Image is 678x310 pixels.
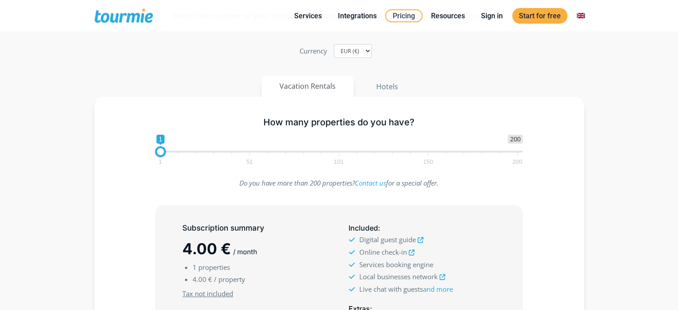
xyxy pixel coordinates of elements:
[359,248,407,256] span: Online check-in
[359,285,452,293] span: Live chat with guests
[155,117,523,128] h5: How many properties do you have?
[214,275,245,284] span: / property
[358,76,416,97] button: Hotels
[156,135,164,144] span: 1
[423,285,452,293] a: and more
[182,240,231,258] span: 4.00 €
[474,10,510,21] a: Sign in
[348,223,378,232] span: Included
[348,223,495,234] h5: :
[193,263,197,272] span: 1
[359,272,437,281] span: Local businesses network
[300,45,327,57] label: Currency
[155,177,523,189] p: Do you have more than 200 properties? for a special offer.
[508,135,522,144] span: 200
[245,160,254,164] span: 51
[422,160,434,164] span: 150
[512,8,567,24] a: Start for free
[262,76,353,97] button: Vacation Rentals
[182,289,233,298] u: Tax not included
[182,223,329,234] h5: Subscription summary
[333,160,345,164] span: 101
[193,275,212,284] span: 4.00 €
[359,260,433,269] span: Services booking engine
[355,178,386,187] a: Contact us
[288,10,329,21] a: Services
[331,10,383,21] a: Integrations
[385,9,423,22] a: Pricing
[157,160,163,164] span: 1
[359,235,415,244] span: Digital guest guide
[511,160,524,164] span: 200
[424,10,472,21] a: Resources
[198,263,230,272] span: properties
[233,248,257,256] span: / month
